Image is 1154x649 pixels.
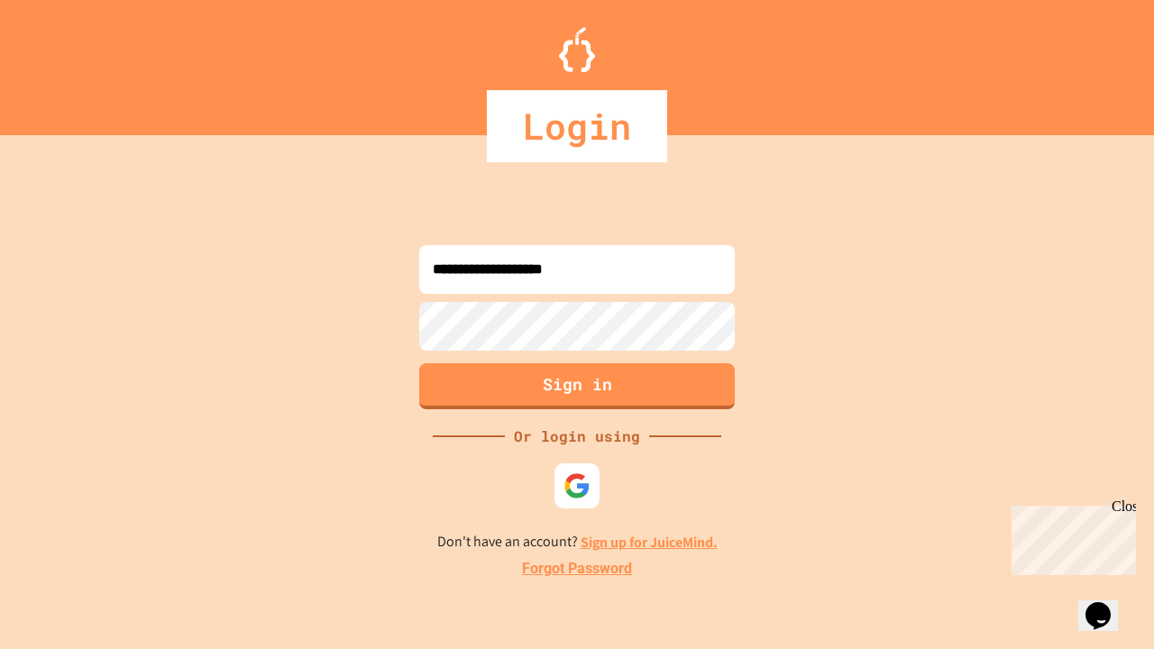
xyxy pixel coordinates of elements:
a: Sign up for JuiceMind. [581,533,718,552]
img: Logo.svg [559,27,595,72]
div: Login [487,90,667,162]
iframe: chat widget [1004,498,1136,575]
p: Don't have an account? [437,531,718,553]
img: google-icon.svg [563,472,591,499]
a: Forgot Password [522,558,632,580]
div: Chat with us now!Close [7,7,124,114]
div: Or login using [505,425,649,447]
button: Sign in [419,363,735,409]
iframe: chat widget [1078,577,1136,631]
